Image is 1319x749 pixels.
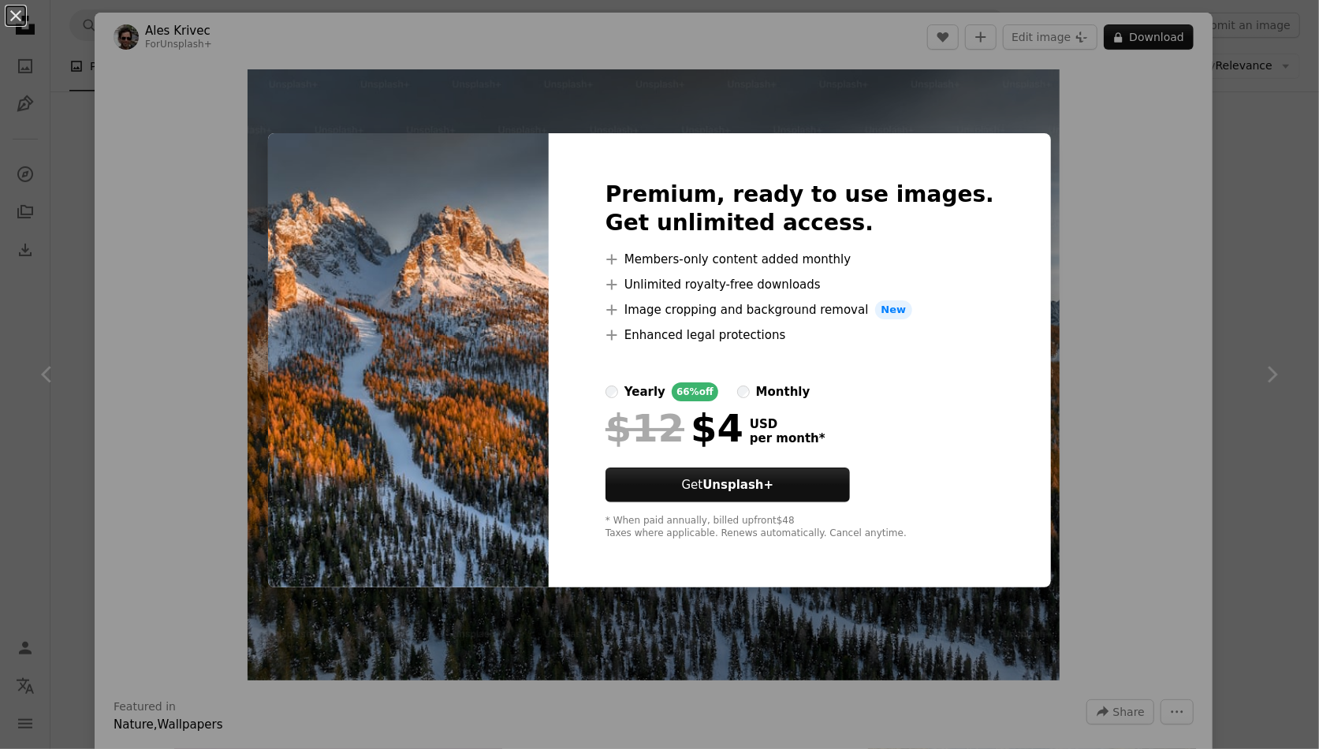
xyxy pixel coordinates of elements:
h2: Premium, ready to use images. Get unlimited access. [605,181,994,237]
strong: Unsplash+ [702,478,773,492]
span: New [875,300,913,319]
input: monthly [737,386,750,398]
div: 66% off [672,382,718,401]
img: premium_photo-1672762542894-caaa8d4f0a77 [268,133,549,587]
li: Enhanced legal protections [605,326,994,345]
li: Unlimited royalty-free downloads [605,275,994,294]
li: Members-only content added monthly [605,250,994,269]
button: GetUnsplash+ [605,468,850,502]
input: yearly66%off [605,386,618,398]
span: $12 [605,408,684,449]
div: * When paid annually, billed upfront $48 Taxes where applicable. Renews automatically. Cancel any... [605,515,994,540]
div: $4 [605,408,743,449]
li: Image cropping and background removal [605,300,994,319]
div: yearly [624,382,665,401]
div: monthly [756,382,810,401]
span: USD [750,417,825,431]
span: per month * [750,431,825,445]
